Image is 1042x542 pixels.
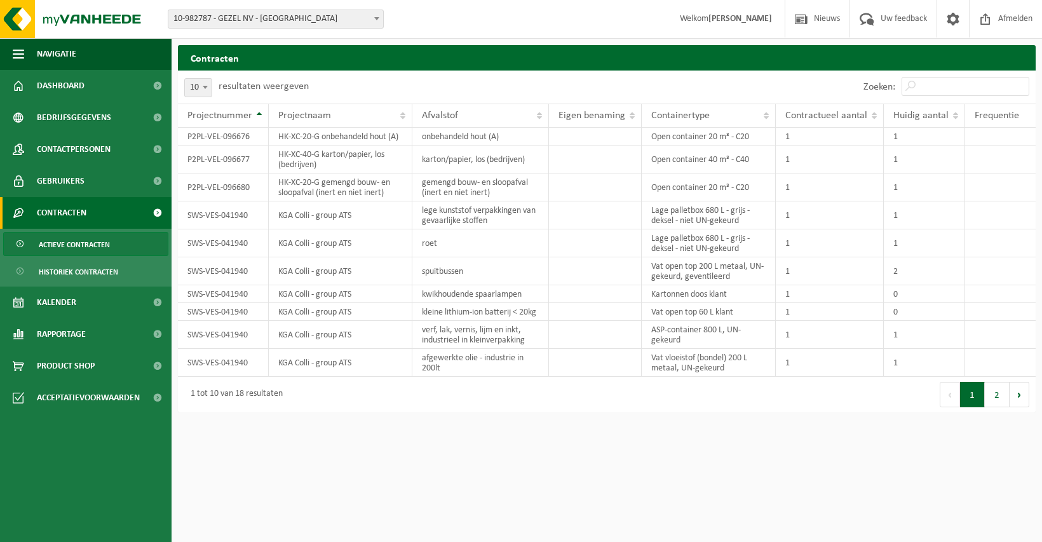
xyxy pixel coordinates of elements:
[178,285,269,303] td: SWS-VES-041940
[269,146,412,173] td: HK-XC-40-G karton/papier, los (bedrijven)
[184,383,283,406] div: 1 tot 10 van 18 resultaten
[412,285,549,303] td: kwikhoudende spaarlampen
[178,349,269,377] td: SWS-VES-041940
[863,82,895,92] label: Zoeken:
[642,321,776,349] td: ASP-container 800 L, UN-gekeurd
[37,382,140,414] span: Acceptatievoorwaarden
[269,349,412,377] td: KGA Colli - group ATS
[269,321,412,349] td: KGA Colli - group ATS
[940,382,960,407] button: Previous
[37,38,76,70] span: Navigatie
[412,349,549,377] td: afgewerkte olie - industrie in 200lt
[776,146,884,173] td: 1
[37,287,76,318] span: Kalender
[3,259,168,283] a: Historiek contracten
[893,111,949,121] span: Huidig aantal
[776,128,884,146] td: 1
[651,111,710,121] span: Containertype
[37,70,85,102] span: Dashboard
[269,173,412,201] td: HK-XC-20-G gemengd bouw- en sloopafval (inert en niet inert)
[884,146,965,173] td: 1
[178,45,1036,70] h2: Contracten
[412,229,549,257] td: roet
[178,128,269,146] td: P2PL-VEL-096676
[642,303,776,321] td: Vat open top 60 L klant
[37,318,86,350] span: Rapportage
[642,128,776,146] td: Open container 20 m³ - C20
[168,10,383,28] span: 10-982787 - GEZEL NV - BUGGENHOUT
[269,229,412,257] td: KGA Colli - group ATS
[269,128,412,146] td: HK-XC-20-G onbehandeld hout (A)
[412,201,549,229] td: lege kunststof verpakkingen van gevaarlijke stoffen
[37,165,85,197] span: Gebruikers
[708,14,772,24] strong: [PERSON_NAME]
[776,303,884,321] td: 1
[278,111,331,121] span: Projectnaam
[185,79,212,97] span: 10
[269,285,412,303] td: KGA Colli - group ATS
[642,173,776,201] td: Open container 20 m³ - C20
[985,382,1010,407] button: 2
[785,111,867,121] span: Contractueel aantal
[178,201,269,229] td: SWS-VES-041940
[184,78,212,97] span: 10
[412,303,549,321] td: kleine lithium-ion batterij < 20kg
[884,285,965,303] td: 0
[412,146,549,173] td: karton/papier, los (bedrijven)
[776,257,884,285] td: 1
[269,303,412,321] td: KGA Colli - group ATS
[412,321,549,349] td: verf, lak, vernis, lijm en inkt, industrieel in kleinverpakking
[178,303,269,321] td: SWS-VES-041940
[178,321,269,349] td: SWS-VES-041940
[884,321,965,349] td: 1
[776,321,884,349] td: 1
[187,111,252,121] span: Projectnummer
[412,173,549,201] td: gemengd bouw- en sloopafval (inert en niet inert)
[269,257,412,285] td: KGA Colli - group ATS
[776,349,884,377] td: 1
[37,350,95,382] span: Product Shop
[178,146,269,173] td: P2PL-VEL-096677
[776,201,884,229] td: 1
[37,133,111,165] span: Contactpersonen
[422,111,458,121] span: Afvalstof
[412,257,549,285] td: spuitbussen
[39,233,110,257] span: Actieve contracten
[642,146,776,173] td: Open container 40 m³ - C40
[178,257,269,285] td: SWS-VES-041940
[269,201,412,229] td: KGA Colli - group ATS
[39,260,118,284] span: Historiek contracten
[884,128,965,146] td: 1
[37,197,86,229] span: Contracten
[37,102,111,133] span: Bedrijfsgegevens
[3,232,168,256] a: Actieve contracten
[168,10,384,29] span: 10-982787 - GEZEL NV - BUGGENHOUT
[975,111,1019,121] span: Frequentie
[884,303,965,321] td: 0
[412,128,549,146] td: onbehandeld hout (A)
[642,349,776,377] td: Vat vloeistof (bondel) 200 L metaal, UN-gekeurd
[642,257,776,285] td: Vat open top 200 L metaal, UN-gekeurd, geventileerd
[219,81,309,91] label: resultaten weergeven
[776,285,884,303] td: 1
[642,229,776,257] td: Lage palletbox 680 L - grijs - deksel - niet UN-gekeurd
[776,229,884,257] td: 1
[884,229,965,257] td: 1
[884,257,965,285] td: 2
[178,229,269,257] td: SWS-VES-041940
[884,173,965,201] td: 1
[178,173,269,201] td: P2PL-VEL-096680
[884,349,965,377] td: 1
[642,285,776,303] td: Kartonnen doos klant
[884,201,965,229] td: 1
[558,111,625,121] span: Eigen benaming
[960,382,985,407] button: 1
[1010,382,1029,407] button: Next
[642,201,776,229] td: Lage palletbox 680 L - grijs - deksel - niet UN-gekeurd
[776,173,884,201] td: 1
